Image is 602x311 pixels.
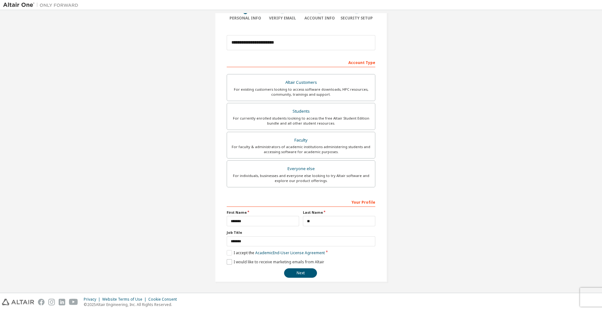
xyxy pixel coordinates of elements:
img: linkedin.svg [59,299,65,305]
div: Personal Info [227,16,264,21]
div: Account Type [227,57,375,67]
div: Verify Email [264,16,301,21]
label: Job Title [227,230,375,235]
div: Your Profile [227,197,375,207]
label: Last Name [303,210,375,215]
a: Academic End-User License Agreement [255,250,325,255]
div: Website Terms of Use [102,297,148,302]
img: instagram.svg [48,299,55,305]
div: Privacy [84,297,102,302]
div: Students [231,107,371,116]
img: altair_logo.svg [2,299,34,305]
label: First Name [227,210,299,215]
label: I would like to receive marketing emails from Altair [227,259,324,265]
div: For existing customers looking to access software downloads, HPC resources, community, trainings ... [231,87,371,97]
div: Everyone else [231,164,371,173]
div: For individuals, businesses and everyone else looking to try Altair software and explore our prod... [231,173,371,183]
img: Altair One [3,2,82,8]
p: © 2025 Altair Engineering, Inc. All Rights Reserved. [84,302,181,307]
div: Security Setup [338,16,376,21]
div: Account Info [301,16,338,21]
div: Altair Customers [231,78,371,87]
div: Faculty [231,136,371,145]
img: facebook.svg [38,299,45,305]
div: Cookie Consent [148,297,181,302]
img: youtube.svg [69,299,78,305]
button: Next [284,268,317,278]
div: For currently enrolled students looking to access the free Altair Student Edition bundle and all ... [231,116,371,126]
div: For faculty & administrators of academic institutions administering students and accessing softwa... [231,144,371,154]
label: I accept the [227,250,325,255]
